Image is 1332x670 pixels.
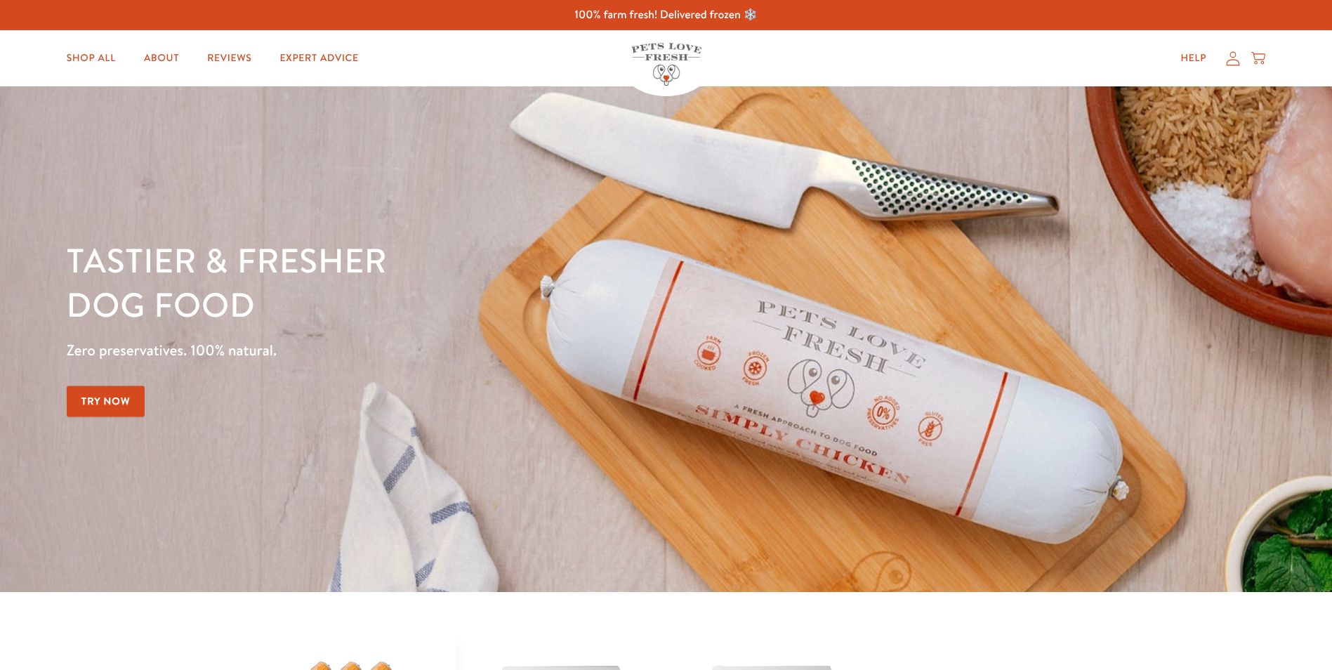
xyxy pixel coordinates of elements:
[67,239,866,327] h1: Tastier & fresher dog food
[196,44,263,72] a: Reviews
[67,386,145,417] a: Try Now
[269,44,370,72] a: Expert Advice
[133,44,190,72] a: About
[67,338,866,363] p: Zero preservatives. 100% natural.
[631,43,701,86] img: Pets Love Fresh
[1169,44,1218,72] a: Help
[55,44,127,72] a: Shop All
